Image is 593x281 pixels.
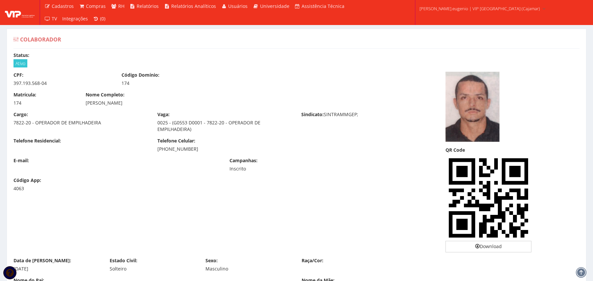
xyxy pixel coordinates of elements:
[86,100,364,106] div: [PERSON_NAME]
[260,3,289,9] span: Universidade
[20,36,61,43] span: Colaborador
[13,138,61,144] label: Telefone Residencial:
[157,138,195,144] label: Telefone Celular:
[157,111,170,118] label: Vaga:
[5,8,35,17] img: logo
[445,147,465,153] label: QR Code
[229,157,257,164] label: Campanhas:
[13,177,41,184] label: Código App:
[137,3,159,9] span: Relatórios
[13,52,29,59] label: Status:
[302,3,344,9] span: Assistência Técnica
[100,15,105,22] span: (0)
[13,185,76,192] div: 4063
[13,72,23,78] label: CPF:
[445,72,499,142] img: foto-1748539048683896a8e6d94.png
[157,146,291,152] div: [PHONE_NUMBER]
[13,157,29,164] label: E-mail:
[13,257,71,264] label: Data de [PERSON_NAME]:
[296,111,440,119] div: SINTRAMMGEP;
[86,91,124,98] label: Nome Completo:
[13,100,76,106] div: 174
[419,5,540,12] span: [PERSON_NAME].eugenio | VIP [GEOGRAPHIC_DATA] (Cajamar)
[157,119,291,133] div: 0025 - (G0553 D0001 - 7822-20 - OPERADOR DE EMPILHADEIRA)
[60,13,91,25] a: Integrações
[52,3,74,9] span: Cadastros
[121,72,159,78] label: Código Domínio:
[52,15,57,22] span: TV
[42,13,60,25] a: TV
[228,3,248,9] span: Usuários
[445,155,532,241] img: gZhBgXz9J6FjAAAAABJRU5ErkJggg==
[229,166,328,172] div: Inscrito
[445,241,532,252] a: Download
[13,266,100,272] div: [DATE]
[13,111,28,118] label: Cargo:
[13,59,27,67] span: Ativo
[205,257,218,264] label: Sexo:
[13,91,36,98] label: Matrícula:
[91,13,108,25] a: (0)
[110,266,196,272] div: Solteiro
[302,257,323,264] label: Raça/Cor:
[62,15,88,22] span: Integrações
[13,80,112,87] div: 397.193.568-04
[110,257,137,264] label: Estado Civil:
[121,80,220,87] div: 174
[13,119,148,126] div: 7822-20 - OPERADOR DE EMPILHADEIRA
[171,3,216,9] span: Relatórios Analíticos
[301,111,324,118] label: Sindicato:
[86,3,106,9] span: Compras
[118,3,124,9] span: RH
[205,266,292,272] div: Masculino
